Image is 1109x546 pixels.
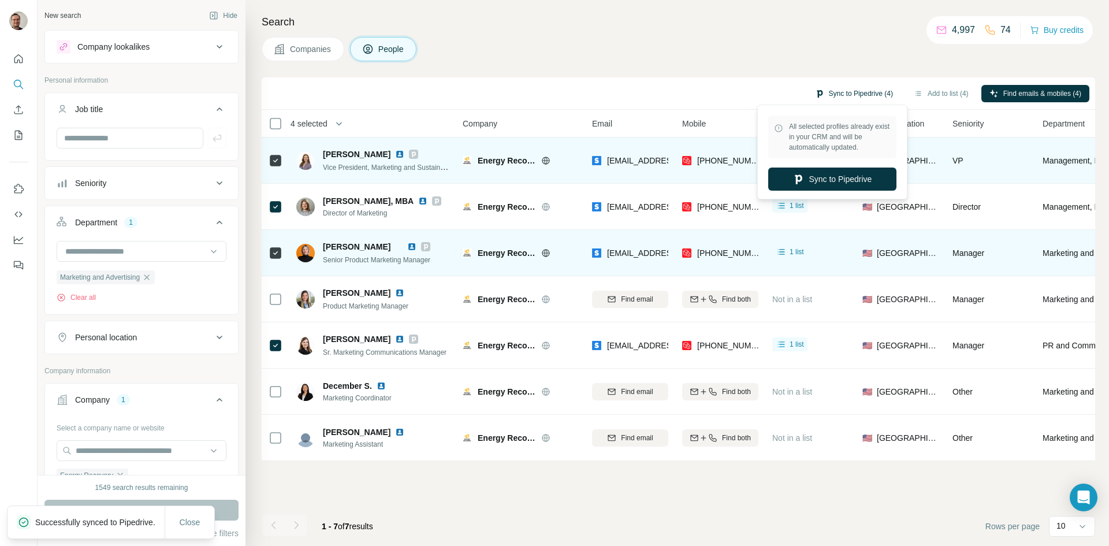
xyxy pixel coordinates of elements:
[592,340,601,351] img: provider skrapp logo
[722,294,751,304] span: Find both
[697,156,770,165] span: [PHONE_NUMBER]
[478,386,535,398] span: Energy Recovery
[9,229,28,250] button: Dashboard
[395,335,404,344] img: LinkedIn logo
[722,387,751,397] span: Find both
[418,196,427,206] img: LinkedIn logo
[906,85,977,102] button: Add to list (4)
[323,195,414,207] span: [PERSON_NAME], MBA
[697,202,770,211] span: [PHONE_NUMBER]
[592,118,612,129] span: Email
[952,118,984,129] span: Seniority
[201,7,245,24] button: Hide
[57,292,96,303] button: Clear all
[9,255,28,276] button: Feedback
[621,433,653,443] span: Find email
[952,248,984,258] span: Manager
[789,121,891,153] span: All selected profiles already exist in your CRM and will be automatically updated.
[323,426,390,438] span: [PERSON_NAME]
[44,366,239,376] p: Company information
[45,386,238,418] button: Company1
[9,74,28,95] button: Search
[345,522,349,531] span: 7
[682,340,691,351] img: provider prospeo logo
[9,49,28,69] button: Quick start
[338,522,345,531] span: of
[877,432,939,444] span: [GEOGRAPHIC_DATA]
[9,125,28,146] button: My lists
[790,339,804,350] span: 1 list
[478,247,535,259] span: Energy Recovery
[697,248,770,258] span: [PHONE_NUMBER]
[877,201,939,213] span: [GEOGRAPHIC_DATA]
[877,155,939,166] span: [GEOGRAPHIC_DATA]
[621,387,653,397] span: Find email
[463,387,472,396] img: Logo of Energy Recovery
[77,41,150,53] div: Company lookalikes
[1043,118,1085,129] span: Department
[377,381,386,391] img: LinkedIn logo
[395,428,404,437] img: LinkedIn logo
[463,433,472,443] img: Logo of Energy Recovery
[9,99,28,120] button: Enrich CSV
[296,151,315,170] img: Avatar
[323,333,390,345] span: [PERSON_NAME]
[478,432,535,444] span: Energy Recovery
[592,201,601,213] img: provider skrapp logo
[45,169,238,197] button: Seniority
[621,294,653,304] span: Find email
[607,202,744,211] span: [EMAIL_ADDRESS][DOMAIN_NAME]
[180,517,200,528] span: Close
[395,288,404,298] img: LinkedIn logo
[45,324,238,351] button: Personal location
[323,256,430,264] span: Senior Product Marketing Manager
[478,155,535,166] span: Energy Recovery
[323,208,441,218] span: Director of Marketing
[9,12,28,30] img: Avatar
[75,217,117,228] div: Department
[117,395,130,405] div: 1
[323,162,458,172] span: Vice President, Marketing and Sustainability
[463,202,472,211] img: Logo of Energy Recovery
[772,387,812,396] span: Not in a list
[407,242,416,251] img: LinkedIn logo
[952,202,981,211] span: Director
[478,294,535,305] span: Energy Recovery
[323,148,390,160] span: [PERSON_NAME]
[877,294,939,305] span: [GEOGRAPHIC_DATA]
[463,295,472,304] img: Logo of Energy Recovery
[862,247,872,259] span: 🇺🇸
[1056,520,1066,532] p: 10
[682,291,758,308] button: Find both
[9,204,28,225] button: Use Surfe API
[296,244,315,262] img: Avatar
[768,168,896,191] button: Sync to Pipedrive
[682,201,691,213] img: provider prospeo logo
[952,433,973,443] span: Other
[607,156,744,165] span: [EMAIL_ADDRESS][DOMAIN_NAME]
[378,43,405,55] span: People
[323,242,390,251] span: [PERSON_NAME]
[1003,88,1081,99] span: Find emails & mobiles (4)
[877,247,939,259] span: [GEOGRAPHIC_DATA]
[1000,23,1011,37] p: 74
[75,103,103,115] div: Job title
[9,179,28,199] button: Use Surfe on LinkedIn
[45,95,238,128] button: Job title
[291,118,328,129] span: 4 selected
[1030,22,1084,38] button: Buy credits
[463,156,472,165] img: Logo of Energy Recovery
[952,156,963,165] span: VP
[463,248,472,258] img: Logo of Energy Recovery
[807,85,901,102] button: Sync to Pipedrive (4)
[682,155,691,166] img: provider prospeo logo
[44,10,81,21] div: New search
[45,33,238,61] button: Company lookalikes
[478,201,535,213] span: Energy Recovery
[772,433,812,443] span: Not in a list
[952,295,984,304] span: Manager
[862,201,872,213] span: 🇺🇸
[323,439,418,450] span: Marketing Assistant
[985,521,1040,532] span: Rows per page
[75,177,106,189] div: Seniority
